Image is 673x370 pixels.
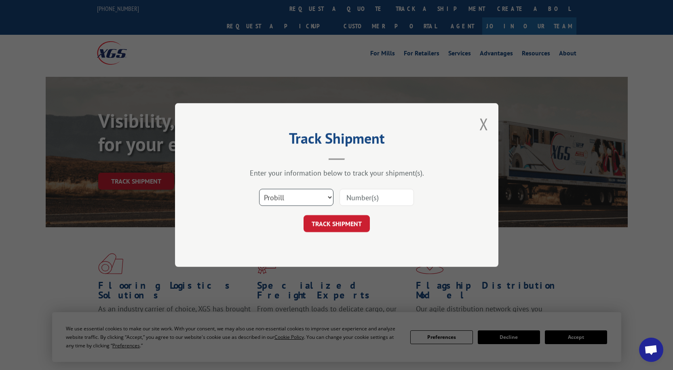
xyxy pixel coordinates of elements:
[340,189,414,206] input: Number(s)
[479,113,488,135] button: Close modal
[215,133,458,148] h2: Track Shipment
[215,168,458,178] div: Enter your information below to track your shipment(s).
[304,215,370,232] button: TRACK SHIPMENT
[639,338,663,362] div: Open chat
